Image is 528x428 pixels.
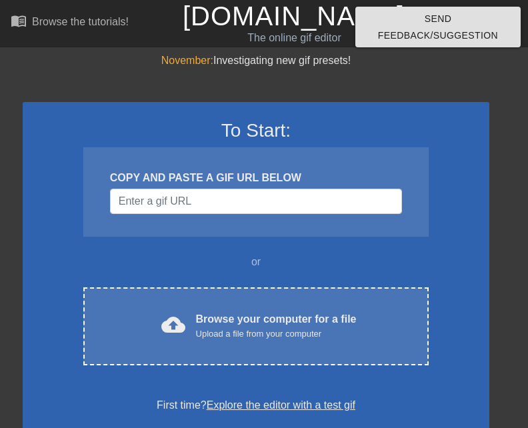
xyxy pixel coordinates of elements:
[23,53,489,69] div: Investigating new gif presets!
[183,1,405,31] a: [DOMAIN_NAME]
[196,327,357,341] div: Upload a file from your computer
[161,313,185,337] span: cloud_upload
[40,397,472,413] div: First time?
[207,399,355,411] a: Explore the editor with a test gif
[110,170,402,186] div: COPY AND PASTE A GIF URL BELOW
[11,13,27,29] span: menu_book
[196,311,357,341] div: Browse your computer for a file
[355,7,521,47] button: Send Feedback/Suggestion
[57,254,455,270] div: or
[183,30,406,46] div: The online gif editor
[110,189,402,214] input: Username
[366,11,510,43] span: Send Feedback/Suggestion
[32,16,129,27] div: Browse the tutorials!
[40,119,472,142] h3: To Start:
[11,13,129,33] a: Browse the tutorials!
[161,55,213,66] span: November:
